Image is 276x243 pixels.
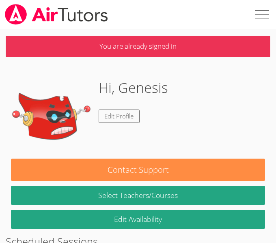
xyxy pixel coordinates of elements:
[99,77,168,98] h1: Hi, Genesis
[11,210,265,229] a: Edit Availability
[6,36,271,57] p: You are already signed in
[11,159,265,181] button: Contact Support
[11,77,92,159] img: default.png
[11,186,265,205] a: Select Teachers/Courses
[4,4,109,25] img: airtutors_banner-c4298cdbf04f3fff15de1276eac7730deb9818008684d7c2e4769d2f7ddbe033.png
[99,110,140,123] a: Edit Profile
